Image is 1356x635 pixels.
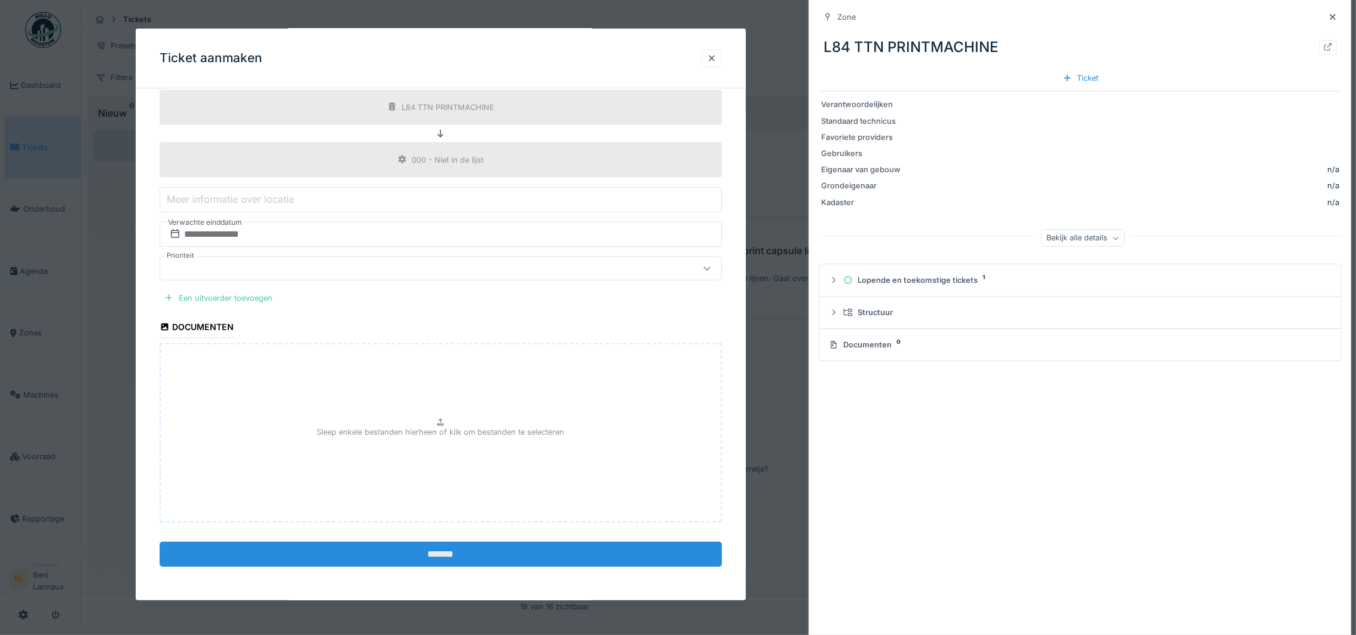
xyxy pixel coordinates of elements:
[1041,230,1125,247] div: Bekijk alle details
[160,318,234,338] div: Documenten
[1327,164,1339,175] div: n/a
[160,51,262,66] h3: Ticket aanmaken
[829,339,1327,350] div: Documenten
[402,101,494,112] div: L84 TTN PRINTMACHINE
[1058,70,1103,86] div: Ticket
[922,197,1339,208] div: n/a
[821,164,917,175] div: Eigenaar van gebouw
[824,301,1336,323] summary: Structuur
[167,216,243,229] label: Verwachte einddatum
[821,197,917,208] div: Kadaster
[824,269,1336,291] summary: Lopende en toekomstige tickets1
[317,426,564,438] p: Sleep enkele bestanden hierheen of klik om bestanden te selecteren
[821,115,917,127] div: Standaard technicus
[843,274,1327,286] div: Lopende en toekomstige tickets
[821,132,917,143] div: Favoriete providers
[821,99,917,110] div: Verantwoordelijken
[412,154,483,165] div: 000 - Niet in de lijst
[922,180,1339,191] div: n/a
[821,180,917,191] div: Grondeigenaar
[164,251,197,261] label: Prioriteit
[821,148,917,159] div: Gebruikers
[160,290,277,306] div: Een uitvoerder toevoegen
[164,192,296,206] label: Meer informatie over locatie
[819,32,1342,63] div: L84 TTN PRINTMACHINE
[824,334,1336,356] summary: Documenten0
[843,307,1327,318] div: Structuur
[837,11,856,23] div: Zone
